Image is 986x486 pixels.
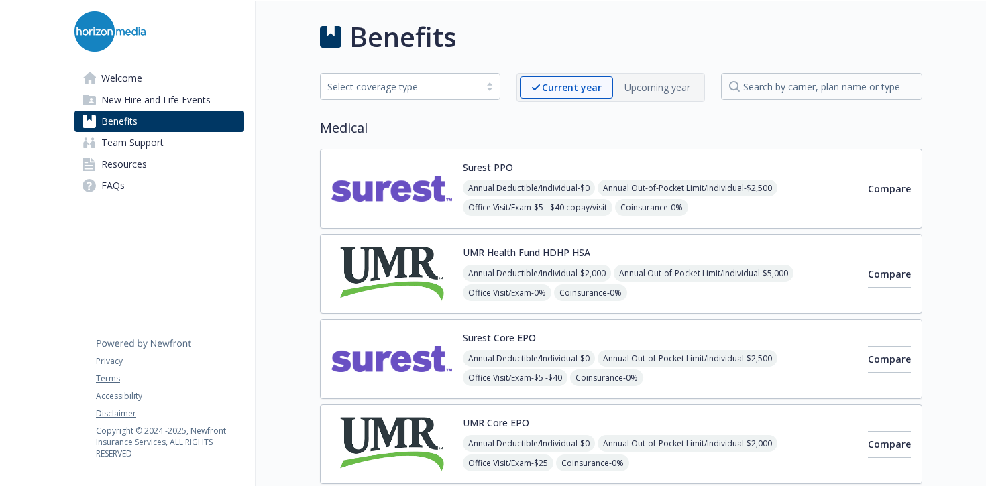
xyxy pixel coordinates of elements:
button: Compare [868,346,911,373]
img: Surest carrier logo [331,330,452,387]
span: Compare [868,182,911,195]
img: Surest carrier logo [331,160,452,217]
span: Compare [868,353,911,365]
span: Compare [868,438,911,450]
a: Disclaimer [96,408,243,420]
span: Coinsurance - 0% [615,199,688,216]
span: Resources [101,154,147,175]
a: Benefits [74,111,244,132]
span: Office Visit/Exam - $5 -$40 [463,369,567,386]
a: New Hire and Life Events [74,89,244,111]
span: Office Visit/Exam - $5 - $40 copay/visit [463,199,612,216]
a: Accessibility [96,390,243,402]
p: Upcoming year [624,80,690,95]
a: FAQs [74,175,244,196]
h2: Medical [320,118,922,138]
h1: Benefits [349,17,457,57]
span: Annual Deductible/Individual - $2,000 [463,265,611,282]
button: Surest Core EPO [463,330,536,345]
span: Coinsurance - 0% [570,369,643,386]
span: Annual Out-of-Pocket Limit/Individual - $2,500 [598,180,777,196]
button: Compare [868,261,911,288]
button: UMR Health Fund HDHP HSA [463,245,590,259]
span: Annual Deductible/Individual - $0 [463,435,595,452]
a: Welcome [74,68,244,89]
span: Coinsurance - 0% [556,454,629,471]
a: Team Support [74,132,244,154]
span: Annual Out-of-Pocket Limit/Individual - $5,000 [614,265,793,282]
input: search by carrier, plan name or type [721,73,922,100]
img: UMR carrier logo [331,416,452,473]
span: Annual Deductible/Individual - $0 [463,180,595,196]
span: Office Visit/Exam - 0% [463,284,551,301]
a: Privacy [96,355,243,367]
span: New Hire and Life Events [101,89,211,111]
button: Compare [868,431,911,458]
span: Office Visit/Exam - $25 [463,454,553,471]
span: Benefits [101,111,138,132]
span: Team Support [101,132,164,154]
button: UMR Core EPO [463,416,529,430]
a: Resources [74,154,244,175]
span: FAQs [101,175,125,196]
img: UMR carrier logo [331,245,452,302]
p: Copyright © 2024 - 2025 , Newfront Insurance Services, ALL RIGHTS RESERVED [96,425,243,459]
button: Surest PPO [463,160,513,174]
span: Welcome [101,68,142,89]
button: Compare [868,176,911,202]
p: Current year [542,80,602,95]
a: Terms [96,373,243,385]
span: Annual Out-of-Pocket Limit/Individual - $2,000 [598,435,777,452]
span: Compare [868,267,911,280]
span: Annual Deductible/Individual - $0 [463,350,595,367]
span: Annual Out-of-Pocket Limit/Individual - $2,500 [598,350,777,367]
div: Select coverage type [327,80,473,94]
span: Coinsurance - 0% [554,284,627,301]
